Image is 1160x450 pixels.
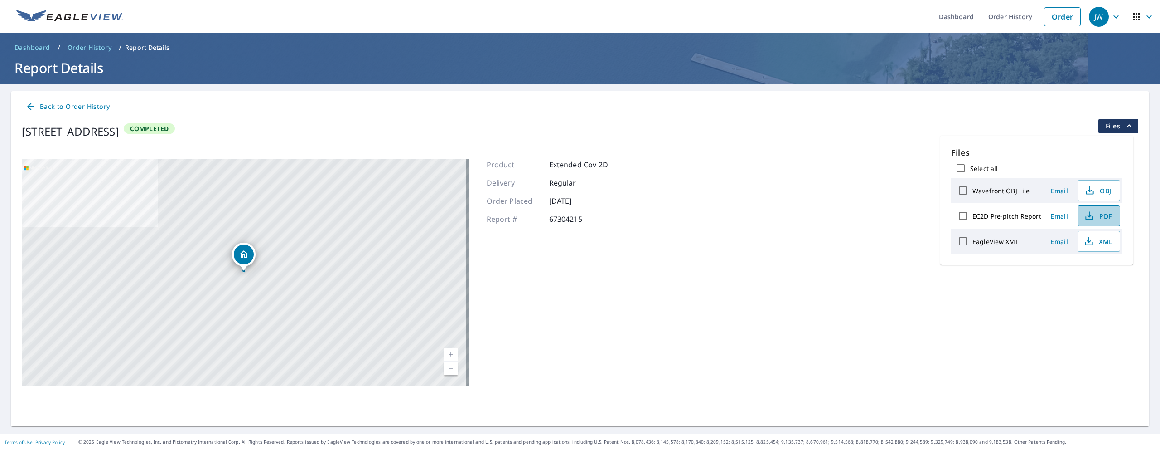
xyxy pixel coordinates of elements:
img: EV Logo [16,10,123,24]
a: Current Level 17, Zoom In [444,348,458,362]
p: Delivery [487,177,541,188]
p: 67304215 [549,214,604,225]
button: OBJ [1078,180,1120,201]
span: PDF [1083,210,1112,221]
span: Completed [125,124,174,133]
label: EC2D Pre-pitch Report [972,212,1041,220]
span: Back to Order History [25,101,110,112]
label: Wavefront OBJ File [972,186,1029,195]
a: Current Level 17, Zoom Out [444,362,458,375]
span: Email [1049,237,1070,246]
h1: Report Details [11,59,1149,77]
li: / [58,42,60,53]
p: Order Placed [487,196,541,206]
button: Email [1045,235,1074,249]
nav: breadcrumb [11,40,1149,55]
a: Order [1044,7,1081,26]
label: EagleView XML [972,237,1019,246]
div: Dropped pin, building 1, Residential property, 55 N Sherry Ln Garden City, UT 84028 [232,243,256,271]
span: Dashboard [14,43,50,52]
a: Back to Order History [22,98,113,115]
p: Report Details [125,43,169,52]
a: Dashboard [11,40,54,55]
p: Report # [487,214,541,225]
span: Email [1049,186,1070,195]
p: Files [951,147,1122,159]
a: Terms of Use [5,439,33,445]
span: Email [1049,212,1070,220]
span: Files [1106,121,1135,132]
p: Product [487,159,541,170]
li: / [119,42,121,53]
div: JW [1089,7,1109,27]
button: Email [1045,209,1074,223]
p: Extended Cov 2D [549,159,608,170]
p: © 2025 Eagle View Technologies, Inc. and Pictometry International Corp. All Rights Reserved. Repo... [78,439,1155,445]
label: Select all [970,164,998,173]
p: [DATE] [549,196,604,206]
a: Order History [64,40,115,55]
span: Order History [68,43,111,52]
a: Privacy Policy [35,439,65,445]
button: Email [1045,184,1074,198]
p: Regular [549,177,604,188]
span: XML [1083,236,1112,247]
button: XML [1078,231,1120,252]
button: filesDropdownBtn-67304215 [1098,119,1138,133]
span: OBJ [1083,185,1112,196]
div: [STREET_ADDRESS] [22,123,119,140]
button: PDF [1078,205,1120,226]
p: | [5,440,65,445]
